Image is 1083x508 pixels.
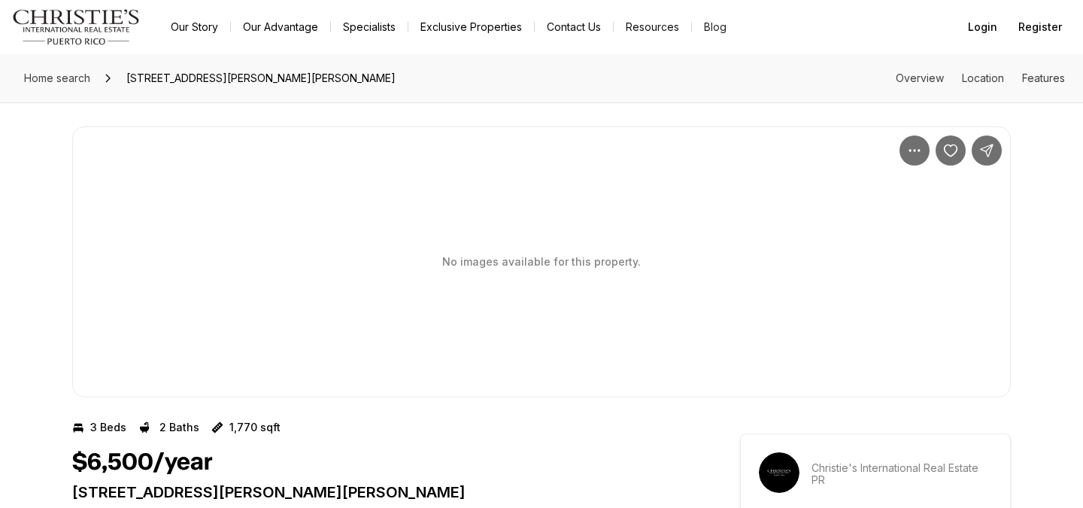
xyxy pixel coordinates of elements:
[896,71,944,84] a: Skip to: Overview
[936,135,966,166] button: Save Property: 14 CERVANTES #2
[899,135,930,166] button: Property options
[231,17,330,38] a: Our Advantage
[811,462,992,486] p: Christie's International Real Estate PR
[331,17,408,38] a: Specialists
[120,66,402,90] span: [STREET_ADDRESS][PERSON_NAME][PERSON_NAME]
[229,421,281,433] p: 1,770 sqft
[72,449,213,477] h1: $6,500/year
[535,17,613,38] button: Contact Us
[896,72,1065,84] nav: Page section menu
[1022,71,1065,84] a: Skip to: Features
[442,256,641,268] p: No images available for this property.
[959,12,1006,42] button: Login
[614,17,691,38] a: Resources
[1018,21,1062,33] span: Register
[962,71,1004,84] a: Skip to: Location
[24,71,90,84] span: Home search
[968,21,997,33] span: Login
[972,135,1002,166] button: Share Property: 14 CERVANTES #2
[90,421,126,433] p: 3 Beds
[159,421,199,433] p: 2 Baths
[1009,12,1071,42] button: Register
[12,9,141,45] img: logo
[72,483,686,501] p: [STREET_ADDRESS][PERSON_NAME][PERSON_NAME]
[159,17,230,38] a: Our Story
[408,17,534,38] a: Exclusive Properties
[692,17,739,38] a: Blog
[18,66,96,90] a: Home search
